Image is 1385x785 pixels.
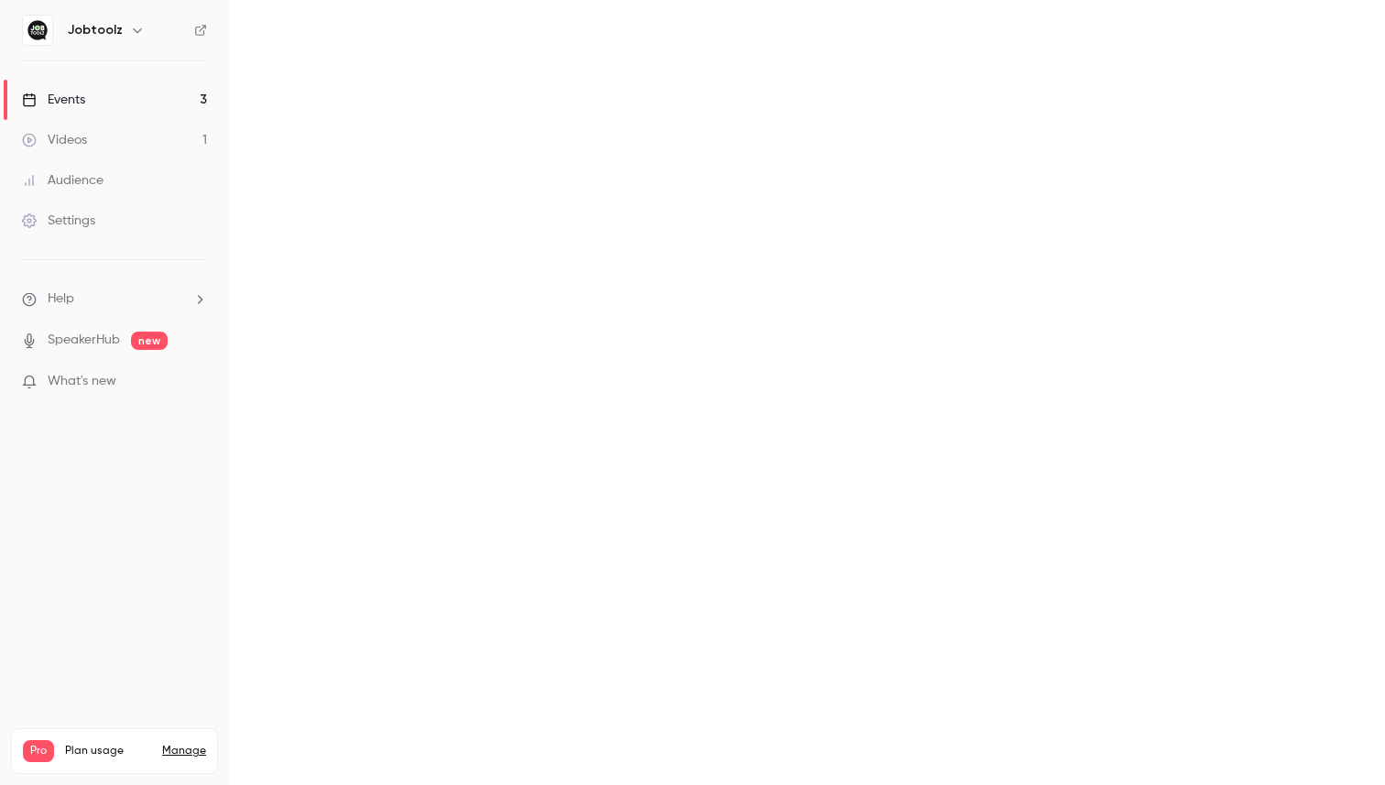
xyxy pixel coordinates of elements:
[131,332,168,350] span: new
[162,744,206,758] a: Manage
[48,289,74,309] span: Help
[48,331,120,350] a: SpeakerHub
[22,91,85,109] div: Events
[65,744,151,758] span: Plan usage
[22,289,207,309] li: help-dropdown-opener
[68,21,123,39] h6: Jobtoolz
[22,212,95,230] div: Settings
[23,740,54,762] span: Pro
[22,171,104,190] div: Audience
[23,16,52,45] img: Jobtoolz
[22,131,87,149] div: Videos
[48,372,116,391] span: What's new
